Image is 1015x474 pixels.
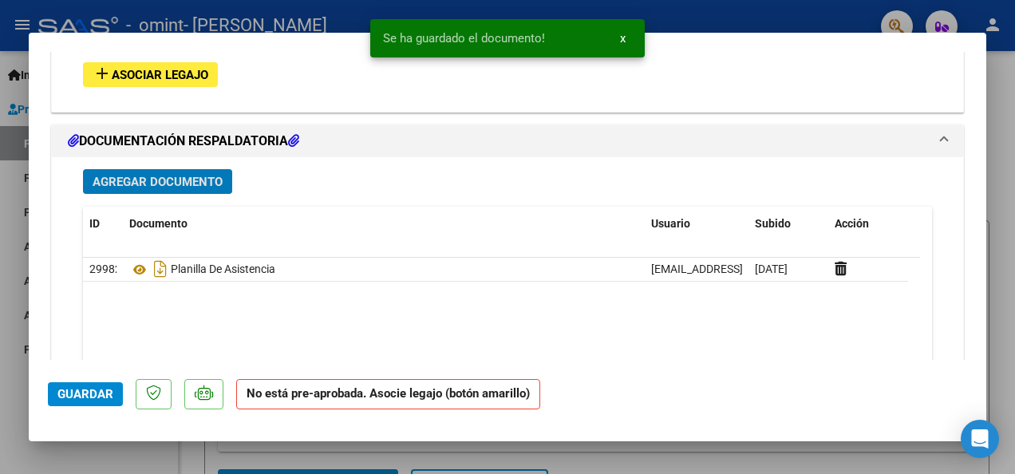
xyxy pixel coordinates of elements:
[112,68,208,82] span: Asociar Legajo
[748,207,828,241] datatable-header-cell: Subido
[123,207,645,241] datatable-header-cell: Documento
[68,132,299,151] h1: DOCUMENTACIÓN RESPALDATORIA
[52,125,963,157] mat-expansion-panel-header: DOCUMENTACIÓN RESPALDATORIA
[383,30,545,46] span: Se ha guardado el documento!
[755,217,791,230] span: Subido
[607,24,638,53] button: x
[645,207,748,241] datatable-header-cell: Usuario
[236,379,540,410] strong: No está pre-aprobada. Asocie legajo (botón amarillo)
[48,382,123,406] button: Guardar
[129,217,188,230] span: Documento
[57,387,113,401] span: Guardar
[828,207,908,241] datatable-header-cell: Acción
[83,207,123,241] datatable-header-cell: ID
[620,31,626,45] span: x
[129,263,275,276] span: Planilla De Asistencia
[83,169,232,194] button: Agregar Documento
[93,175,223,189] span: Agregar Documento
[83,62,218,87] button: Asociar Legajo
[961,420,999,458] div: Open Intercom Messenger
[150,256,171,282] i: Descargar documento
[52,50,963,112] div: PREAPROBACIÓN PARA INTEGRACION
[755,263,788,275] span: [DATE]
[651,263,922,275] span: [EMAIL_ADDRESS][DOMAIN_NAME] - [PERSON_NAME]
[835,217,869,230] span: Acción
[93,64,112,83] mat-icon: add
[89,263,121,275] span: 29982
[89,217,100,230] span: ID
[651,217,690,230] span: Usuario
